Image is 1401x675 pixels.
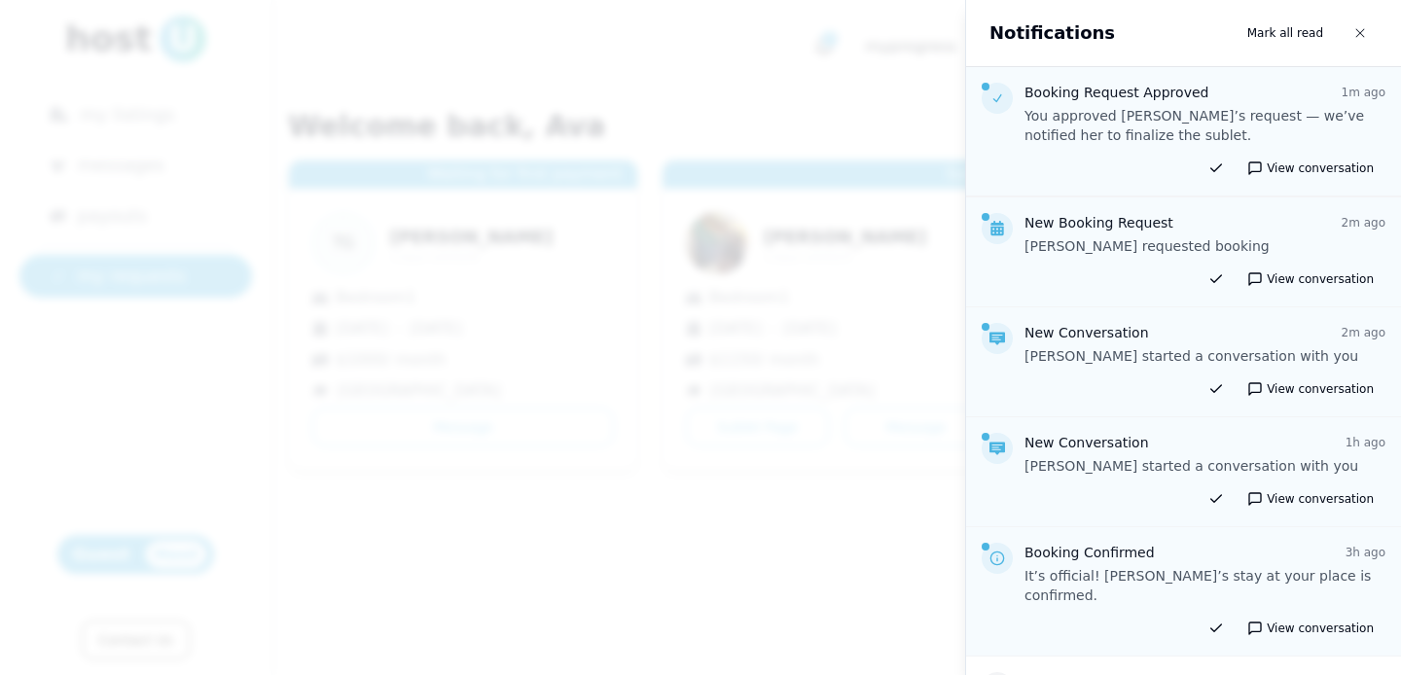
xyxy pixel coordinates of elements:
p: [PERSON_NAME] started a conversation with you [1024,346,1385,366]
p: 2m ago [1342,325,1385,340]
p: [PERSON_NAME] started a conversation with you [1024,456,1385,476]
h4: New Booking Request [1024,213,1173,232]
p: 1m ago [1342,85,1385,100]
h4: New Conversation [1024,433,1149,452]
button: View conversation [1236,487,1385,511]
p: 1h ago [1346,435,1385,450]
h2: Notifications [989,19,1115,47]
p: You approved [PERSON_NAME]’s request — we’ve notified her to finalize the sublet. [1024,106,1385,145]
p: 3h ago [1346,545,1385,560]
h4: Booking Request Approved [1024,83,1208,102]
h4: New Conversation [1024,323,1149,342]
button: View conversation [1236,617,1385,640]
p: It’s official! [PERSON_NAME]’s stay at your place is confirmed. [1024,566,1385,605]
p: [PERSON_NAME] requested booking [1024,236,1385,256]
button: View conversation [1236,267,1385,291]
button: Mark all read [1236,16,1335,51]
p: 2m ago [1342,215,1385,231]
button: View conversation [1236,377,1385,401]
h4: Booking Confirmed [1024,543,1155,562]
button: View conversation [1236,157,1385,180]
